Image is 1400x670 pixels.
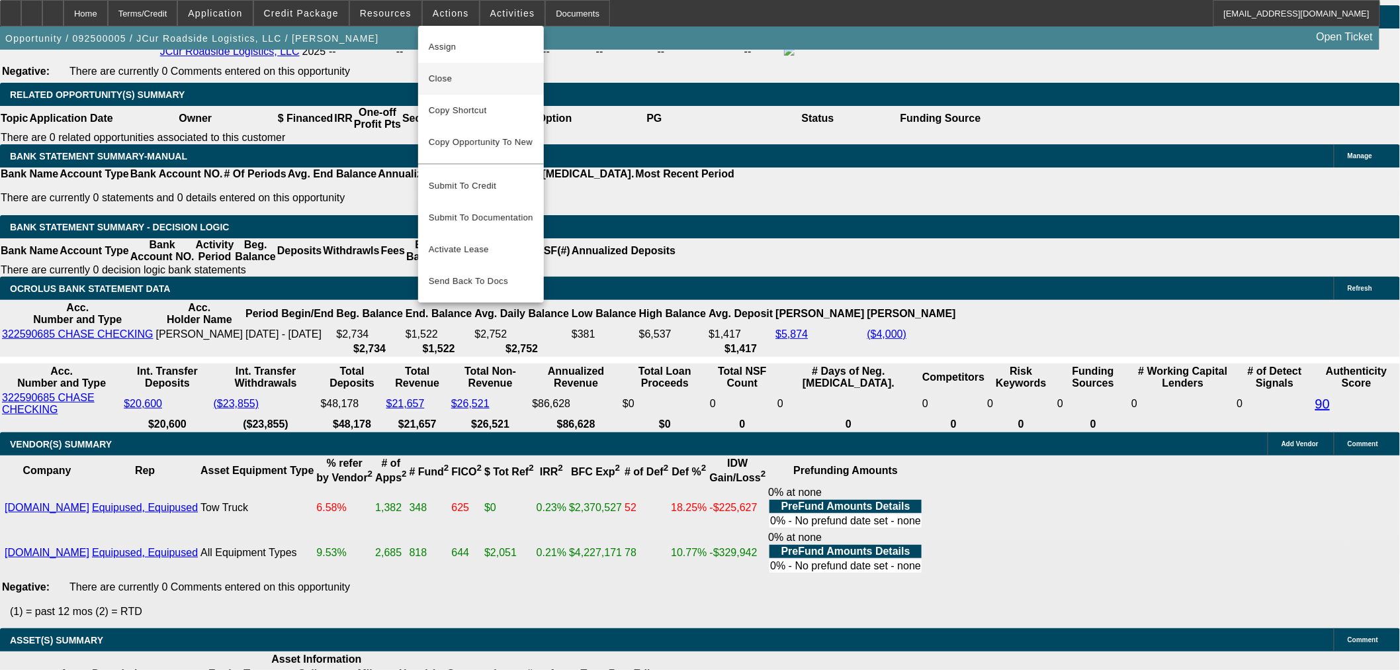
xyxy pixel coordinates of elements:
span: Activate Lease [429,242,533,258]
span: Submit To Documentation [429,210,533,226]
span: Send Back To Docs [429,273,533,289]
span: Submit To Credit [429,178,533,194]
span: Copy Shortcut [429,103,533,119]
span: Copy Opportunity To New [429,137,533,147]
span: Close [429,71,533,87]
span: Assign [429,39,533,55]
